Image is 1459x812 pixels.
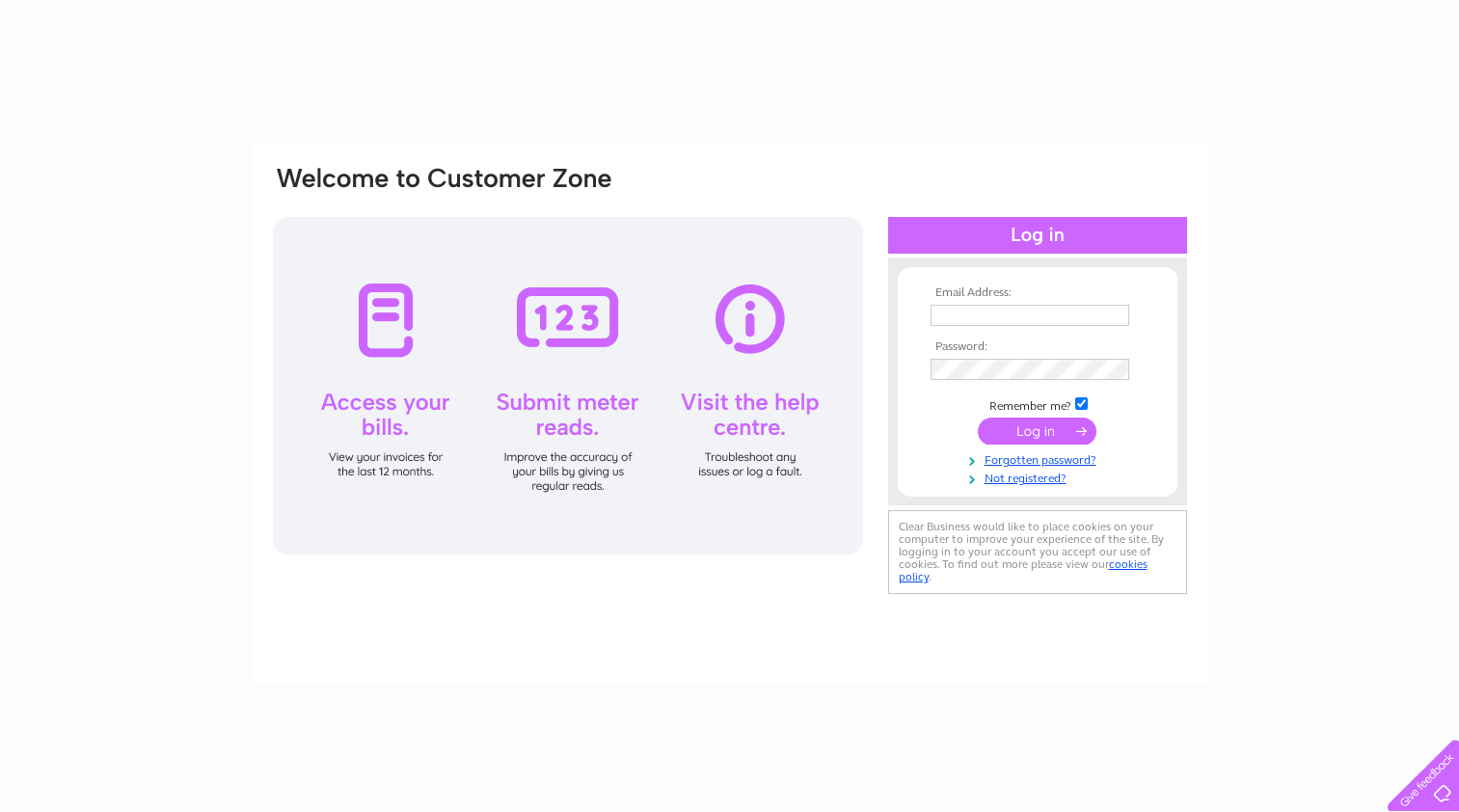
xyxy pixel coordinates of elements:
[926,394,1149,414] td: Remember me?
[888,510,1187,594] div: Clear Business would like to place cookies on your computer to improve your experience of the sit...
[899,557,1148,583] a: cookies policy
[978,418,1096,445] input: Submit
[931,449,1149,468] a: Forgotten password?
[926,286,1149,300] th: Email Address:
[926,340,1149,354] th: Password:
[931,468,1149,486] a: Not registered?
